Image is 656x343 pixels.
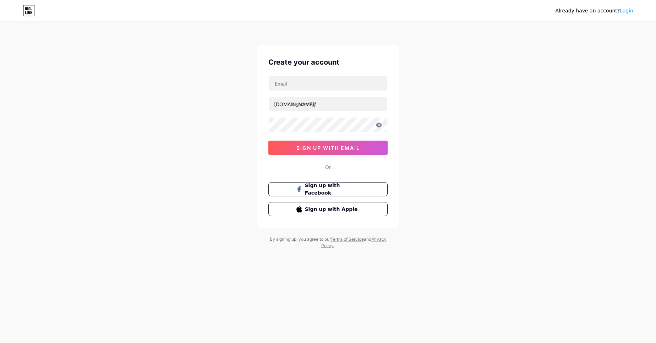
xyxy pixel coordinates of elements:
div: By signing up, you agree to our and . [268,236,388,249]
button: Sign up with Apple [268,202,388,216]
div: [DOMAIN_NAME]/ [274,100,316,108]
button: sign up with email [268,141,388,155]
span: Sign up with Facebook [305,182,360,197]
div: Or [325,163,331,171]
div: Create your account [268,57,388,67]
span: sign up with email [296,145,360,151]
a: Terms of Service [330,236,364,242]
a: Login [620,8,633,13]
input: username [269,97,387,111]
input: Email [269,76,387,91]
div: Already have an account? [556,7,633,15]
span: Sign up with Apple [305,206,360,213]
button: Sign up with Facebook [268,182,388,196]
